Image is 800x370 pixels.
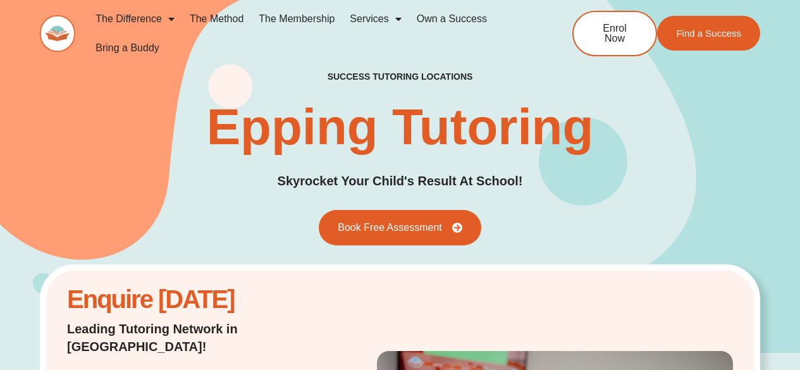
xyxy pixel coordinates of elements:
[207,102,594,152] h1: Epping Tutoring
[593,23,637,44] span: Enrol Now
[572,11,657,56] a: Enrol Now
[338,223,442,233] span: Book Free Assessment
[88,34,167,63] a: Bring a Buddy
[657,16,760,51] a: Find a Success
[88,4,531,63] nav: Menu
[342,4,409,34] a: Services
[409,4,495,34] a: Own a Success
[182,4,251,34] a: The Method
[251,4,342,34] a: The Membership
[676,28,741,38] span: Find a Success
[319,210,481,245] a: Book Free Assessment
[88,4,182,34] a: The Difference
[67,320,301,355] h2: Leading Tutoring Network in [GEOGRAPHIC_DATA]!
[67,292,301,307] h2: Enquire [DATE]
[278,171,523,191] h2: Skyrocket Your Child's Result At School!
